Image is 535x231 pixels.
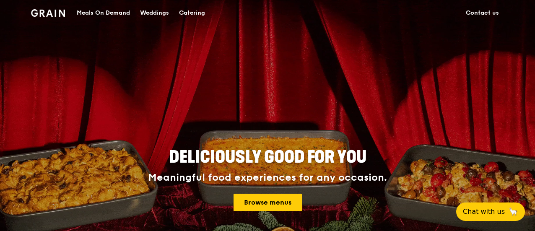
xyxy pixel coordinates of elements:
div: Catering [179,0,205,26]
div: Meaningful food experiences for any occasion. [117,172,418,184]
a: Catering [174,0,210,26]
div: Meals On Demand [77,0,130,26]
a: Browse menus [234,194,302,211]
img: Grain [31,9,65,17]
span: Chat with us [463,207,505,217]
span: Deliciously good for you [169,147,366,167]
div: Weddings [140,0,169,26]
button: Chat with us🦙 [456,202,525,221]
a: Contact us [461,0,504,26]
span: 🦙 [508,207,518,217]
a: Weddings [135,0,174,26]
